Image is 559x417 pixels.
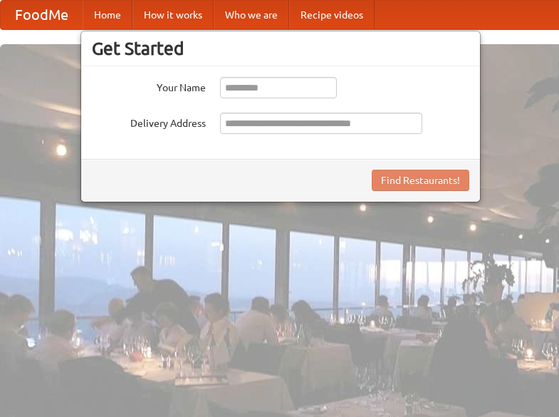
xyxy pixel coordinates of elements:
[372,170,469,191] button: Find Restaurants!
[289,1,375,29] a: Recipe videos
[83,1,132,29] a: Home
[92,77,206,95] label: Your Name
[92,38,469,59] h3: Get Started
[132,1,214,29] a: How it works
[1,1,83,29] a: FoodMe
[92,113,206,130] label: Delivery Address
[214,1,289,29] a: Who we are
